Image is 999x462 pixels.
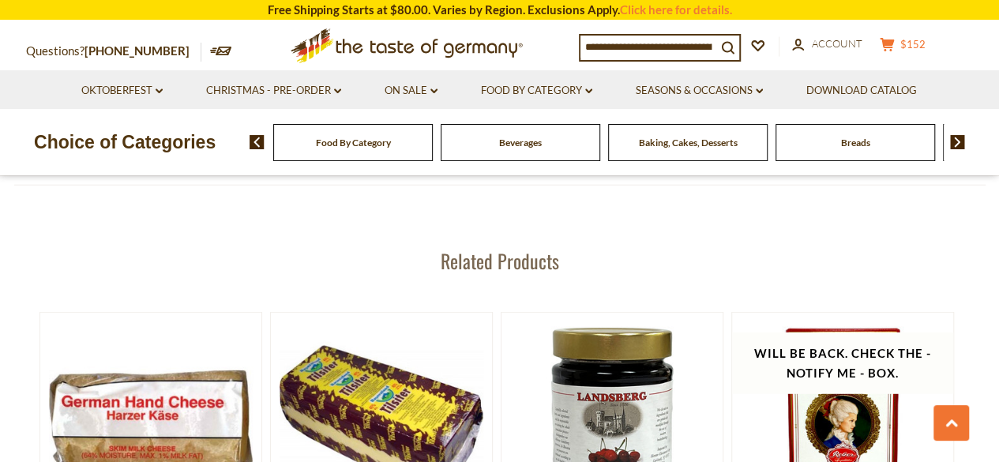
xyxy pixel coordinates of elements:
[806,82,917,100] a: Download Catalog
[639,137,738,148] a: Baking, Cakes, Desserts
[499,137,542,148] a: Beverages
[636,82,763,100] a: Seasons & Occasions
[900,38,926,51] span: $152
[206,82,341,100] a: Christmas - PRE-ORDER
[812,37,862,50] span: Account
[250,135,265,149] img: previous arrow
[85,43,190,58] a: [PHONE_NUMBER]
[620,2,732,17] a: Click here for details.
[950,135,965,149] img: next arrow
[39,249,960,272] h3: Related Products
[316,137,391,148] a: Food By Category
[385,82,438,100] a: On Sale
[26,41,201,62] p: Questions?
[841,137,870,148] a: Breads
[879,37,926,57] button: $152
[81,82,163,100] a: Oktoberfest
[481,82,592,100] a: Food By Category
[792,36,862,53] a: Account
